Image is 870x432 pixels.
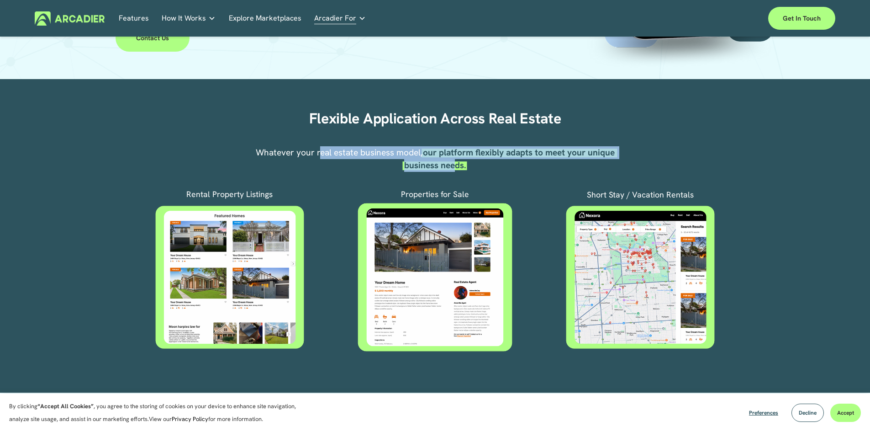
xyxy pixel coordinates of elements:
a: Contact Us [116,24,190,52]
span: How It Works [162,12,206,25]
a: folder dropdown [162,11,216,26]
button: Decline [791,404,824,422]
h2: Flexible Application Across Real Estate [279,110,590,128]
iframe: Chat Widget [824,388,870,432]
span: Preferences [749,409,778,416]
a: Explore Marketplaces [229,11,301,26]
p: Rental Property Listings [170,188,289,201]
p: Short Stay / Vacation Rentals [554,188,728,201]
a: folder dropdown [314,11,366,26]
span: Decline [799,409,817,416]
p: Whatever your real estate business model, [252,146,617,172]
a: Privacy Policy [172,415,208,423]
button: Preferences [742,404,785,422]
a: Get in touch [768,7,835,30]
a: Features [119,11,149,26]
p: Properties for Sale [334,188,536,201]
p: By clicking , you agree to the storing of cookies on your device to enhance site navigation, anal... [9,400,306,426]
strong: “Accept All Cookies” [37,402,94,410]
strong: our platform flexibly adapts to meet your unique business needs. [404,147,617,171]
img: Arcadier [35,11,105,26]
span: Arcadier For [314,12,356,25]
